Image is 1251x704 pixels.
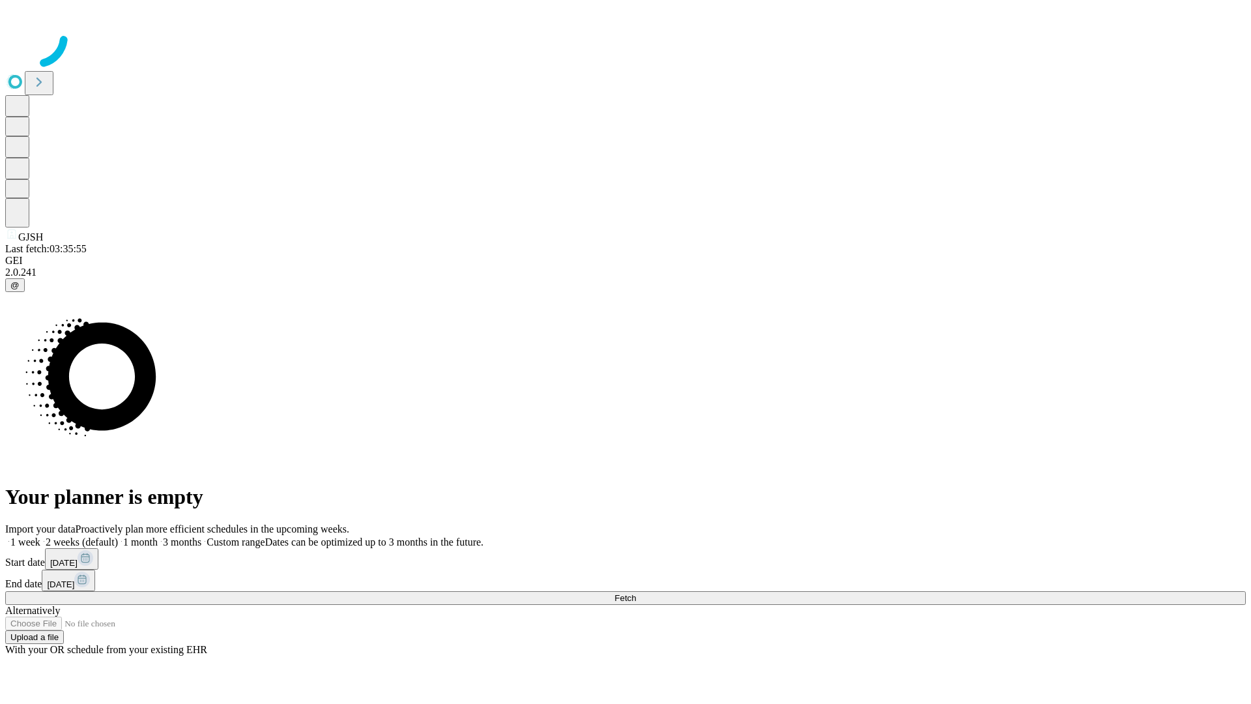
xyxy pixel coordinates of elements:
[265,536,483,548] span: Dates can be optimized up to 3 months in the future.
[18,231,43,242] span: GJSH
[50,558,78,568] span: [DATE]
[207,536,265,548] span: Custom range
[5,591,1246,605] button: Fetch
[123,536,158,548] span: 1 month
[47,579,74,589] span: [DATE]
[5,243,87,254] span: Last fetch: 03:35:55
[5,255,1246,267] div: GEI
[46,536,118,548] span: 2 weeks (default)
[5,523,76,535] span: Import your data
[76,523,349,535] span: Proactively plan more efficient schedules in the upcoming weeks.
[614,593,636,603] span: Fetch
[5,485,1246,509] h1: Your planner is empty
[10,536,40,548] span: 1 week
[5,630,64,644] button: Upload a file
[5,605,60,616] span: Alternatively
[5,570,1246,591] div: End date
[5,278,25,292] button: @
[10,280,20,290] span: @
[163,536,201,548] span: 3 months
[42,570,95,591] button: [DATE]
[5,267,1246,278] div: 2.0.241
[5,548,1246,570] div: Start date
[45,548,98,570] button: [DATE]
[5,644,207,655] span: With your OR schedule from your existing EHR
